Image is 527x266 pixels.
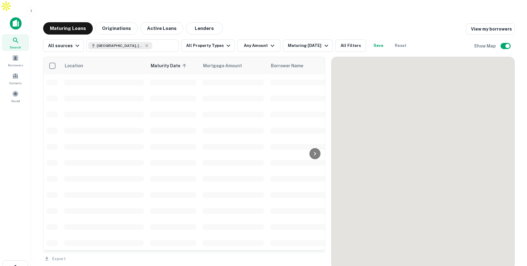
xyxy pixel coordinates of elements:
img: capitalize-icon.png [10,17,22,30]
a: Saved [2,88,29,105]
button: Any Amount [237,39,280,52]
th: Maturity Date [147,57,199,74]
th: Location [61,57,147,74]
button: Active Loans [140,22,183,35]
span: Borrower Name [271,62,303,69]
div: All sources [48,42,81,49]
a: Search [2,34,29,51]
span: Location [64,62,83,69]
div: Maturing [DATE] [288,42,330,49]
button: Save your search to get updates of matches that match your search criteria. [369,39,388,52]
button: Originations [95,22,138,35]
button: Lenders [186,22,223,35]
button: Maturing [DATE] [283,39,333,52]
span: Contacts [9,81,22,85]
h6: Show Map [474,43,497,49]
th: Mortgage Amount [199,57,267,74]
button: All Property Types [181,39,235,52]
a: Borrowers [2,52,29,69]
a: Contacts [2,70,29,87]
button: All sources [43,39,84,52]
button: Maturing Loans [43,22,93,35]
span: Mortgage Amount [203,62,250,69]
span: Borrowers [8,63,23,68]
th: Borrower Name [267,57,335,74]
button: All Filters [335,39,366,52]
span: Saved [11,98,20,103]
span: [GEOGRAPHIC_DATA], [GEOGRAPHIC_DATA], [GEOGRAPHIC_DATA] [97,43,143,48]
span: Maturity Date [151,62,188,69]
a: View my borrowers [466,23,515,35]
button: Reset [391,39,411,52]
span: Search [10,45,21,50]
iframe: Chat Widget [496,217,527,246]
